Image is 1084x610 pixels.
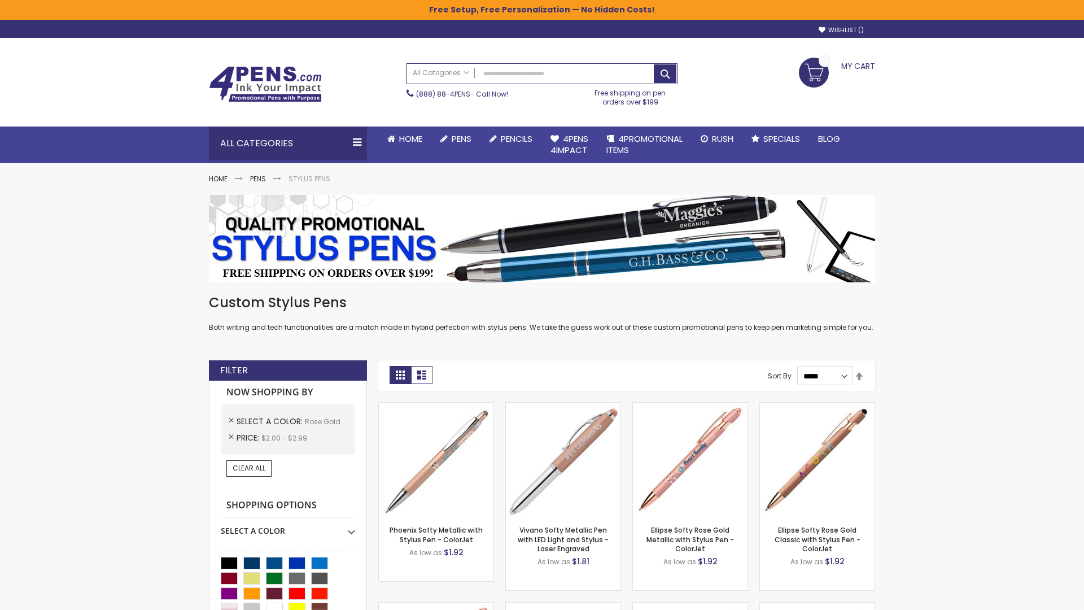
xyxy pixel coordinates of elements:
[768,371,792,381] label: Sort By
[379,403,493,517] img: Phoenix Softy Metallic with Stylus Pen - ColorJet-Rose gold
[775,525,860,553] a: Ellipse Softy Rose Gold Classic with Stylus Pen - ColorJet
[305,417,340,426] span: Rose Gold
[209,127,367,160] div: All Categories
[712,133,733,145] span: Rush
[261,433,307,443] span: $2.00 - $2.99
[760,402,875,412] a: Ellipse Softy Rose Gold Classic with Stylus Pen - ColorJet-Rose Gold
[537,557,570,567] span: As low as
[289,174,330,184] strong: Stylus Pens
[819,26,864,34] a: Wishlist
[390,525,483,544] a: Phoenix Softy Metallic with Stylus Pen - ColorJet
[237,416,305,427] span: Select A Color
[790,557,823,567] span: As low as
[399,133,422,145] span: Home
[209,195,875,282] img: Stylus Pens
[209,294,875,333] div: Both writing and tech functionalities are a match made in hybrid perfection with stylus pens. We ...
[431,127,480,151] a: Pens
[763,133,800,145] span: Specials
[379,402,493,412] a: Phoenix Softy Metallic with Stylus Pen - ColorJet-Rose gold
[221,381,355,404] strong: Now Shopping by
[444,547,464,558] span: $1.92
[633,402,748,412] a: Ellipse Softy Rose Gold Metallic with Stylus Pen - ColorJet-Rose Gold
[226,460,272,476] a: Clear All
[209,174,228,184] a: Home
[606,133,683,156] span: 4PROMOTIONAL ITEMS
[250,174,266,184] a: Pens
[480,127,541,151] a: Pencils
[221,494,355,518] strong: Shopping Options
[597,127,692,163] a: 4PROMOTIONALITEMS
[237,432,261,443] span: Price
[742,127,809,151] a: Specials
[209,294,875,312] h1: Custom Stylus Pens
[818,133,840,145] span: Blog
[452,133,471,145] span: Pens
[633,403,748,517] img: Ellipse Softy Rose Gold Metallic with Stylus Pen - ColorJet-Rose Gold
[646,525,734,553] a: Ellipse Softy Rose Gold Metallic with Stylus Pen - ColorJet
[506,402,620,412] a: Vivano Softy Metallic Pen with LED Light and Stylus - Laser Engraved-Rose Gold
[809,127,849,151] a: Blog
[583,84,678,107] div: Free shipping on pen orders over $199
[416,89,508,99] span: - Call Now!
[663,557,696,567] span: As low as
[501,133,532,145] span: Pencils
[825,556,845,567] span: $1.92
[550,133,588,156] span: 4Pens 4impact
[220,364,248,377] strong: Filter
[572,556,589,567] span: $1.81
[760,403,875,517] img: Ellipse Softy Rose Gold Classic with Stylus Pen - ColorJet-Rose Gold
[541,127,597,163] a: 4Pens4impact
[390,366,411,384] strong: Grid
[233,463,265,473] span: Clear All
[416,89,470,99] a: (888) 88-4PENS
[407,64,475,82] a: All Categories
[413,68,469,77] span: All Categories
[221,517,355,537] div: Select A Color
[409,548,442,557] span: As low as
[692,127,742,151] a: Rush
[378,127,431,151] a: Home
[518,525,609,553] a: Vivano Softy Metallic Pen with LED Light and Stylus - Laser Engraved
[698,556,718,567] span: $1.92
[209,66,322,102] img: 4Pens Custom Pens and Promotional Products
[506,403,620,517] img: Vivano Softy Metallic Pen with LED Light and Stylus - Laser Engraved-Rose Gold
